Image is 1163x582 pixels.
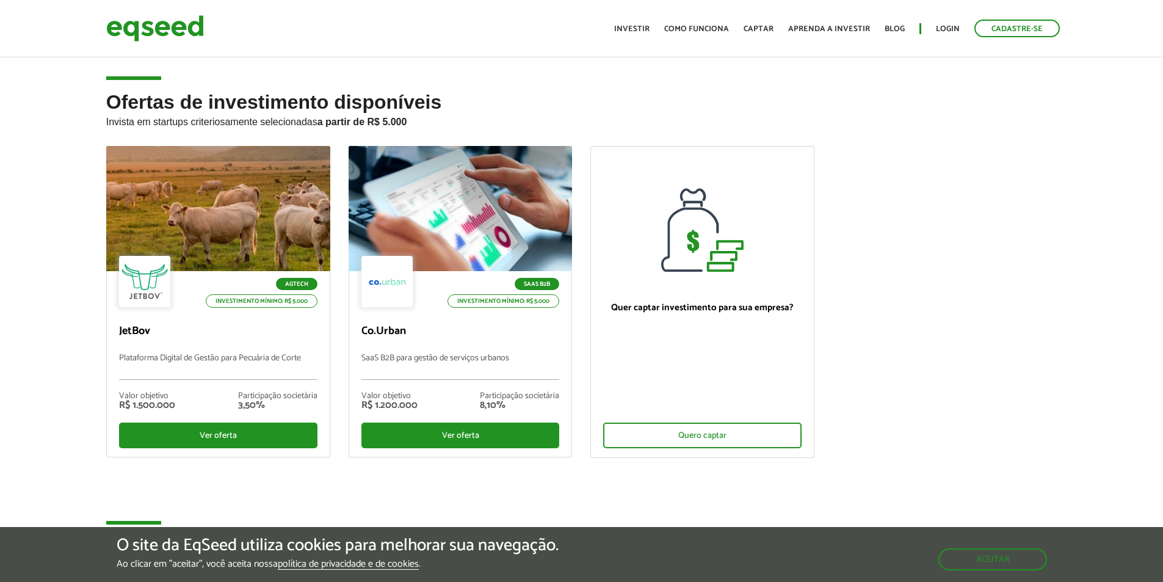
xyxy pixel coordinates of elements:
[238,401,317,410] div: 3,50%
[447,294,559,308] p: Investimento mínimo: R$ 5.000
[119,392,175,401] div: Valor objetivo
[106,146,330,457] a: Agtech Investimento mínimo: R$ 5.000 JetBov Plataforma Digital de Gestão para Pecuária de Corte V...
[276,278,317,290] p: Agtech
[361,325,560,338] p: Co.Urban
[106,92,1057,146] h2: Ofertas de investimento disponíveis
[349,146,573,457] a: SaaS B2B Investimento mínimo: R$ 5.000 Co.Urban SaaS B2B para gestão de serviços urbanos Valor ob...
[119,354,317,380] p: Plataforma Digital de Gestão para Pecuária de Corte
[361,354,560,380] p: SaaS B2B para gestão de serviços urbanos
[278,559,419,570] a: política de privacidade e de cookies
[938,548,1047,570] button: Aceitar
[664,25,729,33] a: Como funciona
[603,302,802,313] p: Quer captar investimento para sua empresa?
[885,25,905,33] a: Blog
[238,392,317,401] div: Participação societária
[480,392,559,401] div: Participação societária
[361,423,560,448] div: Ver oferta
[119,401,175,410] div: R$ 1.500.000
[106,12,204,45] img: EqSeed
[119,325,317,338] p: JetBov
[936,25,960,33] a: Login
[614,25,650,33] a: Investir
[106,113,1057,128] p: Invista em startups criteriosamente selecionadas
[119,423,317,448] div: Ver oferta
[317,117,407,127] strong: a partir de R$ 5.000
[603,423,802,448] div: Quero captar
[361,401,418,410] div: R$ 1.200.000
[590,146,814,458] a: Quer captar investimento para sua empresa? Quero captar
[788,25,870,33] a: Aprenda a investir
[206,294,317,308] p: Investimento mínimo: R$ 5.000
[974,20,1060,37] a: Cadastre-se
[480,401,559,410] div: 8,10%
[117,558,559,570] p: Ao clicar em "aceitar", você aceita nossa .
[744,25,774,33] a: Captar
[515,278,559,290] p: SaaS B2B
[361,392,418,401] div: Valor objetivo
[117,536,559,555] h5: O site da EqSeed utiliza cookies para melhorar sua navegação.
